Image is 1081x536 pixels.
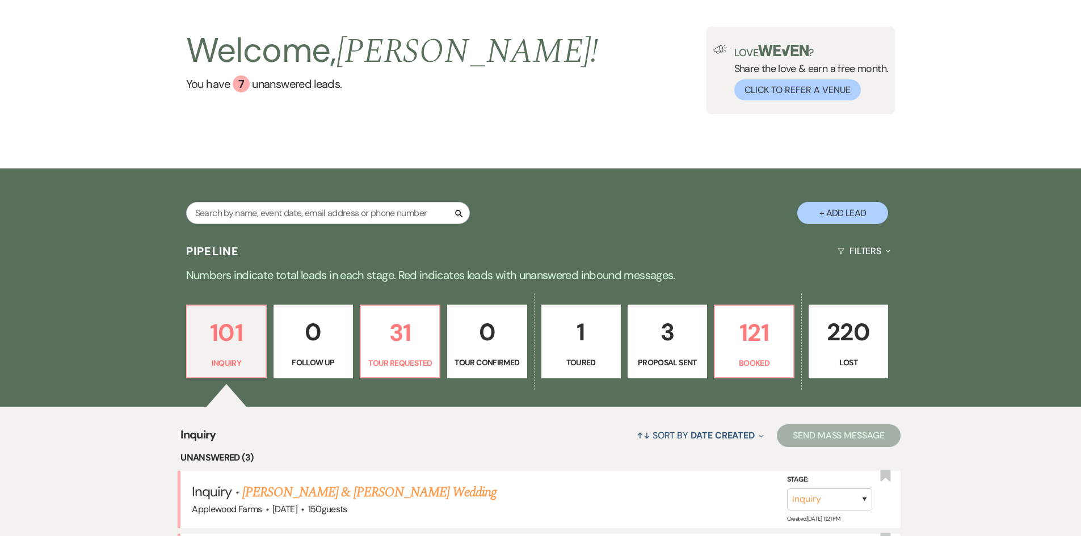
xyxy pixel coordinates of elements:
[809,305,888,378] a: 220Lost
[192,483,232,500] span: Inquiry
[816,313,881,351] p: 220
[734,45,889,58] p: Love ?
[787,515,840,522] span: Created: [DATE] 11:21 PM
[186,27,599,75] h2: Welcome,
[713,45,727,54] img: loud-speaker-illustration.svg
[734,79,861,100] button: Click to Refer a Venue
[777,424,901,447] button: Send Mass Message
[628,305,707,378] a: 3Proposal Sent
[281,356,346,369] p: Follow Up
[186,243,239,259] h3: Pipeline
[635,356,700,369] p: Proposal Sent
[758,45,809,56] img: weven-logo-green.svg
[637,429,650,441] span: ↑↓
[541,305,621,378] a: 1Toured
[447,305,527,378] a: 0Tour Confirmed
[691,429,755,441] span: Date Created
[180,450,901,465] li: Unanswered (3)
[455,356,519,369] p: Tour Confirmed
[132,266,949,284] p: Numbers indicate total leads in each stage. Red indicates leads with unanswered inbound messages.
[337,26,599,78] span: [PERSON_NAME] !
[787,474,872,486] label: Stage:
[722,314,786,352] p: 121
[455,313,519,351] p: 0
[727,45,889,100] div: Share the love & earn a free month.
[368,314,432,352] p: 31
[192,503,262,515] span: Applewood Farms
[714,305,794,378] a: 121Booked
[797,202,888,224] button: + Add Lead
[274,305,353,378] a: 0Follow Up
[722,357,786,369] p: Booked
[186,305,267,378] a: 101Inquiry
[632,420,768,450] button: Sort By Date Created
[242,482,497,503] a: [PERSON_NAME] & [PERSON_NAME] Wedding
[549,356,613,369] p: Toured
[233,75,250,92] div: 7
[186,202,470,224] input: Search by name, event date, email address or phone number
[368,357,432,369] p: Tour Requested
[186,75,599,92] a: You have 7 unanswered leads.
[308,503,347,515] span: 150 guests
[194,357,259,369] p: Inquiry
[281,313,346,351] p: 0
[272,503,297,515] span: [DATE]
[194,314,259,352] p: 101
[360,305,440,378] a: 31Tour Requested
[180,426,216,450] span: Inquiry
[635,313,700,351] p: 3
[833,236,895,266] button: Filters
[816,356,881,369] p: Lost
[549,313,613,351] p: 1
